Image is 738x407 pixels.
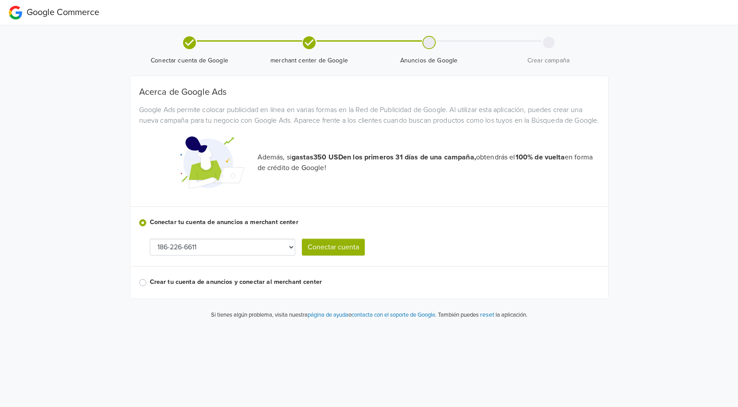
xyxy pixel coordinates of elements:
[150,277,599,287] label: Crear tu cuenta de anuncios y conectar al merchant center
[253,56,366,65] span: merchant center de Google
[480,310,494,320] button: reset
[27,7,99,18] span: Google Commerce
[292,153,476,162] strong: gastas 350 USD en los primeros 31 días de una campaña,
[308,311,348,318] a: página de ayuda
[515,153,565,162] strong: 100% de vuelta
[373,56,485,65] span: Anuncios de Google
[139,87,599,97] h5: Acerca de Google Ads
[302,239,365,256] button: Conectar cuenta
[150,217,599,227] label: Conectar tu cuenta de anuncios a merchant center
[351,311,435,318] a: contacta con el soporte de Google
[133,105,606,126] div: Google Ads permite colocar publicidad en línea en varias formas en la Red de Publicidad de Google...
[178,129,244,196] img: Google Promotional Codes
[437,310,527,320] p: También puedes la aplicación.
[258,152,599,173] p: Además, si obtendrás el en forma de crédito de Google!
[211,311,437,320] p: Si tienes algún problema, visita nuestra o .
[133,56,246,65] span: Conectar cuenta de Google
[492,56,605,65] span: Crear campaña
